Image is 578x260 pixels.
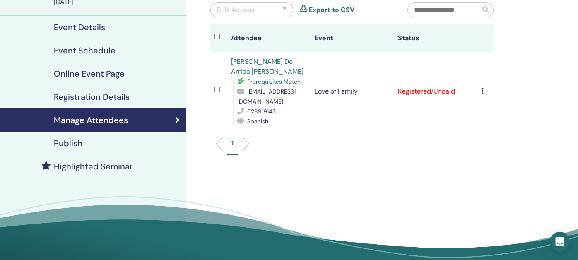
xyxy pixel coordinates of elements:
[54,92,130,102] h4: Registration Details
[247,78,301,85] span: Prerequisites Match
[54,138,82,148] h4: Publish
[231,139,234,147] p: 1
[54,115,128,125] h4: Manage Attendees
[550,232,570,252] div: Open Intercom Messenger
[217,5,255,15] div: Bulk Actions
[54,161,133,171] h4: Highlighted Seminar
[247,108,276,115] span: 628919143
[227,24,310,53] th: Attendee
[311,53,394,130] td: Love of Family
[237,88,296,105] span: [EMAIL_ADDRESS][DOMAIN_NAME]
[231,57,303,76] a: [PERSON_NAME] De Arriba [PERSON_NAME]
[247,118,268,125] span: Spanish
[54,46,116,55] h4: Event Schedule
[309,5,354,15] a: Export to CSV
[394,24,477,53] th: Status
[54,69,125,79] h4: Online Event Page
[311,24,394,53] th: Event
[54,22,105,32] h4: Event Details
